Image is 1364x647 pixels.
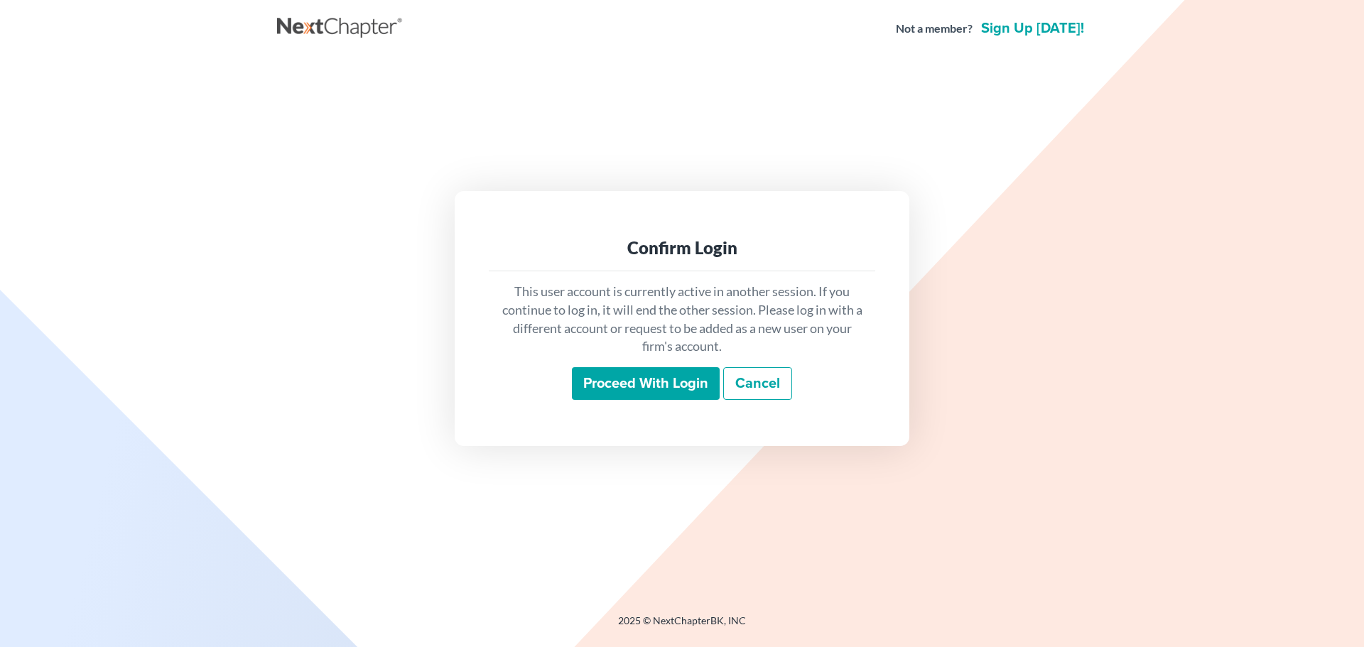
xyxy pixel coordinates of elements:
[500,236,864,259] div: Confirm Login
[500,283,864,356] p: This user account is currently active in another session. If you continue to log in, it will end ...
[896,21,973,37] strong: Not a member?
[978,21,1087,36] a: Sign up [DATE]!
[572,367,720,400] input: Proceed with login
[723,367,792,400] a: Cancel
[277,614,1087,639] div: 2025 © NextChapterBK, INC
